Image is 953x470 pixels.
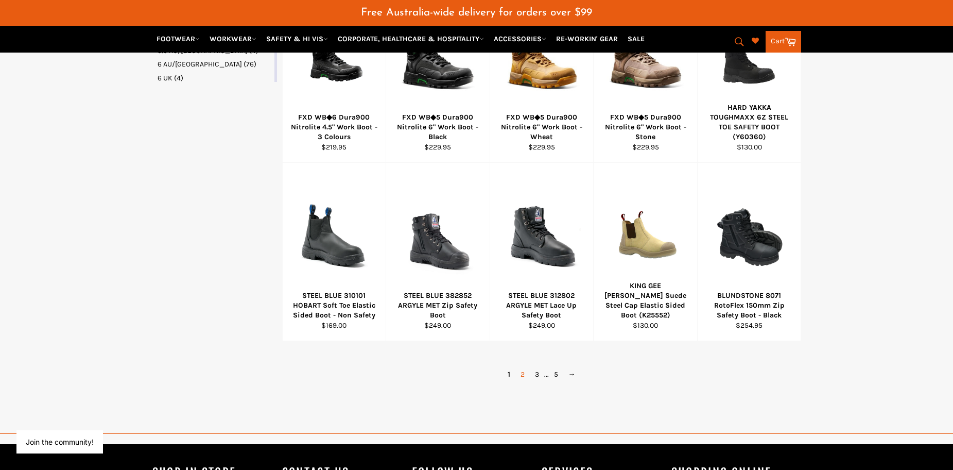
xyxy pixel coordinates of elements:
div: KING GEE [PERSON_NAME] Suede Steel Cap Elastic Sided Boot (K25552) [600,281,691,321]
a: KING GEE Wills Suede Steel Cap Elastic Sided Boot (K25552)KING GEE [PERSON_NAME] Suede Steel Cap ... [593,163,697,341]
a: SAFETY & HI VIS [262,30,332,48]
span: Free Australia-wide delivery for orders over $99 [361,7,592,18]
a: SALE [623,30,649,48]
a: STEEL BLUE 310101 HOBART Soft Toe Elastic Sided Boot - Non SafetySTEEL BLUE 310101 HOBART Soft To... [282,163,386,341]
div: HARD YAKKA TOUGHMAXX 6Z STEEL TOE SAFETY BOOT (Y60360) [704,103,794,142]
a: Cart [766,31,801,53]
span: 6 UK [158,74,172,82]
div: STEEL BLUE 382852 ARGYLE MET Zip Safety Boot [393,291,483,321]
a: ACCESSORIES [490,30,550,48]
button: Join the community! [26,438,94,446]
a: 6 UK [158,73,272,83]
a: STEEL BLUE 312802 ARGYLE MET Lace Up Safety BootSTEEL BLUE 312802 ARGYLE MET Lace Up Safety Boot$... [490,163,594,341]
span: (76) [244,60,256,69]
a: FOOTWEAR [152,30,204,48]
a: 3 [530,367,544,382]
div: FXD WB◆6 Dura900 Nitrolite 4.5" Work Boot - 3 Colours [289,112,379,142]
div: FXD WB◆5 Dura900 Nitrolite 6" Work Boot - Stone [600,112,691,142]
span: ... [544,370,549,379]
a: 5 [549,367,563,382]
a: BLUNDSTONE 8071 RotoFlex 150mm Zip Safety Boot - BlackBLUNDSTONE 8071 RotoFlex 150mm Zip Safety B... [697,163,801,341]
span: 6 AU/[GEOGRAPHIC_DATA] [158,60,242,69]
span: (4) [174,74,183,82]
div: BLUNDSTONE 8071 RotoFlex 150mm Zip Safety Boot - Black [704,291,794,321]
a: 2 [515,367,530,382]
a: WORKWEAR [205,30,261,48]
a: → [563,367,581,382]
div: FXD WB◆5 Dura900 Nitrolite 6" Work Boot - Black [393,112,483,142]
a: 6 AU/UK [158,59,272,69]
span: 1 [503,367,515,382]
a: RE-WORKIN' GEAR [552,30,622,48]
a: CORPORATE, HEALTHCARE & HOSPITALITY [334,30,488,48]
div: STEEL BLUE 312802 ARGYLE MET Lace Up Safety Boot [496,291,587,321]
a: STEEL BLUE 382852 ARGYLE MET Zip Safety BootSTEEL BLUE 382852 ARGYLE MET Zip Safety Boot$249.00 [386,163,490,341]
div: STEEL BLUE 310101 HOBART Soft Toe Elastic Sided Boot - Non Safety [289,291,379,321]
div: FXD WB◆5 Dura900 Nitrolite 6" Work Boot - Wheat [496,112,587,142]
